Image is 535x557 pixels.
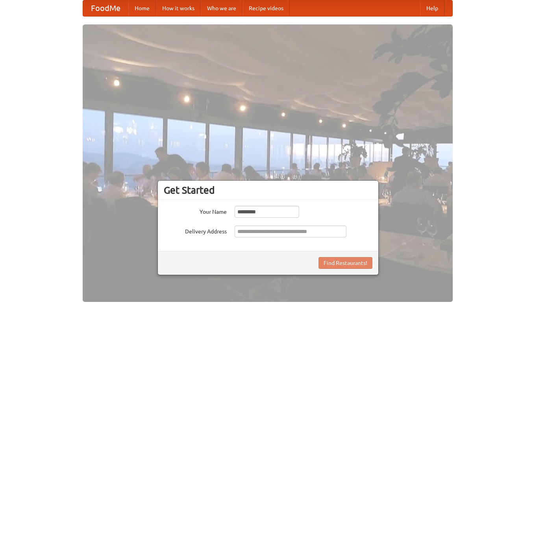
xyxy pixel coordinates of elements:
[156,0,201,16] a: How it works
[164,184,372,196] h3: Get Started
[243,0,290,16] a: Recipe videos
[128,0,156,16] a: Home
[420,0,444,16] a: Help
[164,226,227,235] label: Delivery Address
[201,0,243,16] a: Who we are
[83,0,128,16] a: FoodMe
[164,206,227,216] label: Your Name
[318,257,372,269] button: Find Restaurants!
